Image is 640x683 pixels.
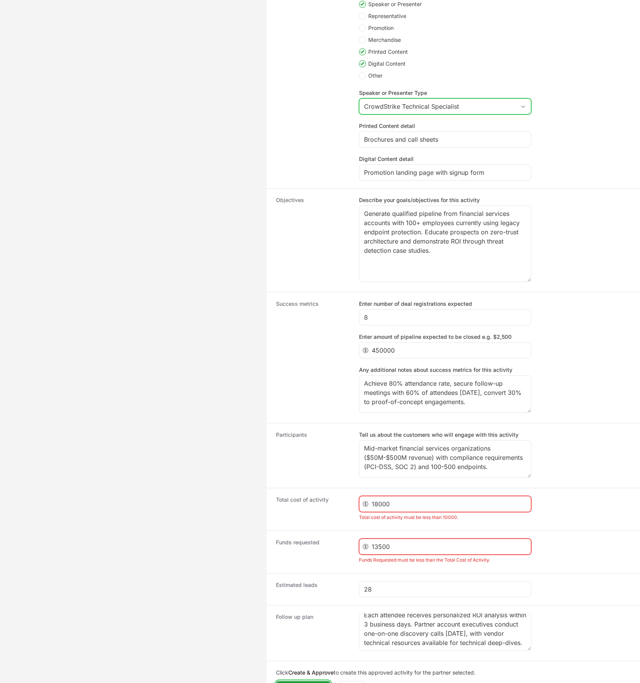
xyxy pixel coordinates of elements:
span: Digital Content [368,60,406,68]
label: Enter number of deal registrations expected [359,300,472,308]
li: Funds Requested must be less than the Total Cost of Activity. [359,557,531,563]
label: Speaker or Presenter Type [359,89,531,97]
input: Enter total cost of activity e.g. $5,000 [372,499,526,509]
label: Printed Content detail [359,122,415,130]
span: Speaker or Presenter [368,0,422,8]
span: Representative [368,12,406,20]
li: Total cost of activity must be less than 10000. [359,514,531,521]
p: Click to create this approved activity for the partner selected. [276,669,631,676]
span: Merchandise [368,36,401,44]
label: Tell us about the customers who will engage with this activity [359,431,531,439]
input: Enter funds requested e.g. $2,500 [372,542,526,551]
dt: Estimated leads [276,581,350,597]
b: Create & Approve [288,669,334,676]
dt: Success metrics [276,300,350,415]
div: Open [515,99,531,114]
label: Any additional notes about success metrics for this activity [359,366,531,374]
span: Printed Content [368,48,408,56]
span: Other [368,72,382,80]
dt: Total cost of activity [276,496,350,523]
dt: Funds requested [276,539,350,565]
dt: Follow up plan [276,613,350,653]
dt: Objectives [276,196,350,284]
label: Describe your goals/objectives for this activity [359,196,531,204]
span: Promotion [368,24,394,32]
dt: Participants [276,431,350,480]
label: Enter amount of pipeline expected to be closed e.g. $2,500 [359,333,512,341]
input: Enter estimated number of leads [364,585,526,594]
label: Digital Content detail [359,155,414,163]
